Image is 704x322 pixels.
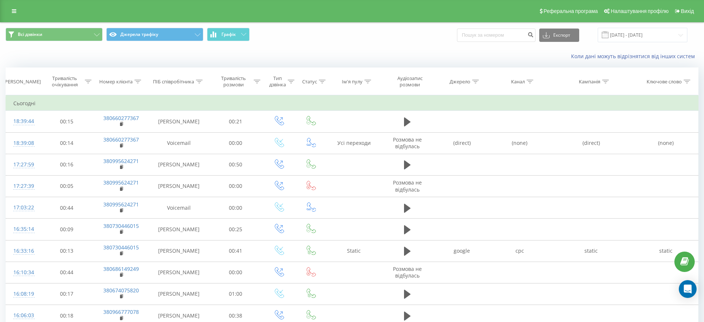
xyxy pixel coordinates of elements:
[149,154,209,175] td: [PERSON_NAME]
[457,29,535,42] input: Пошук за номером
[6,96,698,111] td: Сьогодні
[393,265,422,279] span: Розмова не відбулась
[634,240,698,262] td: static
[209,154,262,175] td: 00:50
[450,79,470,85] div: Джерело
[99,79,133,85] div: Номер клієнта
[511,79,525,85] div: Канал
[149,197,209,219] td: Voicemail
[40,262,93,283] td: 00:44
[207,28,250,41] button: Графік
[548,132,634,154] td: (direct)
[13,287,33,301] div: 16:08:19
[153,79,194,85] div: ПІБ співробітника
[149,240,209,262] td: [PERSON_NAME]
[149,283,209,305] td: [PERSON_NAME]
[209,240,262,262] td: 00:41
[209,283,262,305] td: 01:00
[681,8,694,14] span: Вихід
[40,175,93,197] td: 00:05
[13,200,33,215] div: 17:03:22
[103,157,139,165] a: 380995624271
[103,287,139,294] a: 380674075820
[209,262,262,283] td: 00:00
[209,132,262,154] td: 00:00
[6,28,103,41] button: Всі дзвінки
[40,240,93,262] td: 00:13
[326,240,382,262] td: Static
[13,114,33,129] div: 18:39:44
[103,222,139,229] a: 380730446015
[40,283,93,305] td: 00:17
[393,179,422,193] span: Розмова не відбулась
[40,219,93,240] td: 00:09
[103,265,139,272] a: 380686149249
[216,75,252,88] div: Тривалість розмови
[393,136,422,150] span: Розмова не відбулась
[103,201,139,208] a: 380995624271
[103,114,139,122] a: 380660277367
[544,8,598,14] span: Реферальна програма
[679,280,697,298] div: Open Intercom Messenger
[433,132,491,154] td: (direct)
[40,154,93,175] td: 00:16
[433,240,491,262] td: google
[579,79,600,85] div: Кампанія
[149,175,209,197] td: [PERSON_NAME]
[13,222,33,236] div: 16:35:14
[103,179,139,186] a: 380995624271
[388,75,431,88] div: Аудіозапис розмови
[209,111,262,132] td: 00:21
[3,79,41,85] div: [PERSON_NAME]
[269,75,286,88] div: Тип дзвінка
[149,111,209,132] td: [PERSON_NAME]
[13,244,33,258] div: 16:33:16
[634,132,698,154] td: (none)
[103,308,139,315] a: 380966777078
[209,175,262,197] td: 00:00
[103,244,139,251] a: 380730446015
[13,157,33,172] div: 17:27:59
[221,32,236,37] span: Графік
[149,262,209,283] td: [PERSON_NAME]
[47,75,83,88] div: Тривалість очікування
[611,8,668,14] span: Налаштування профілю
[149,219,209,240] td: [PERSON_NAME]
[209,197,262,219] td: 00:00
[40,132,93,154] td: 00:14
[40,197,93,219] td: 00:44
[491,240,548,262] td: cpc
[18,31,42,37] span: Всі дзвінки
[149,132,209,154] td: Voicemail
[13,179,33,193] div: 17:27:39
[326,132,382,154] td: Усі переходи
[13,265,33,280] div: 16:10:34
[548,240,634,262] td: static
[40,111,93,132] td: 00:15
[302,79,317,85] div: Статус
[106,28,203,41] button: Джерела трафіку
[539,29,579,42] button: Експорт
[491,132,548,154] td: (none)
[13,136,33,150] div: 18:39:08
[103,136,139,143] a: 380660277367
[571,53,698,60] a: Коли дані можуть відрізнятися вiд інших систем
[209,219,262,240] td: 00:25
[647,79,682,85] div: Ключове слово
[342,79,363,85] div: Ім'я пулу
